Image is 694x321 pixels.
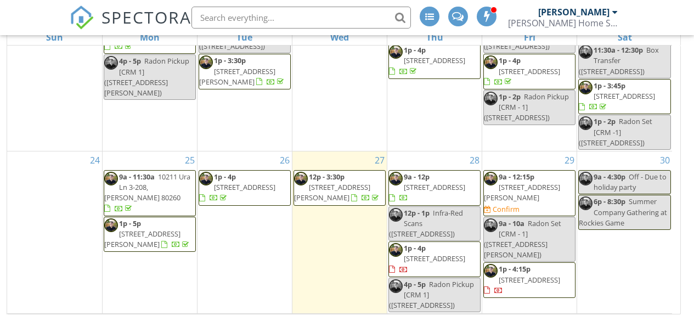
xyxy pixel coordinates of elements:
[119,172,155,182] span: 9a - 11:30a
[104,56,118,70] img: joey_team_sq_closer.jpg
[594,172,667,192] span: Off - Due to holiday party
[404,208,430,218] span: 12p - 1p
[484,172,498,185] img: joey_team_sq_closer.jpg
[484,204,520,215] a: Confirm
[616,30,634,45] a: Saturday
[658,151,672,169] a: Go to August 30, 2025
[404,172,430,182] span: 9a - 12p
[199,55,213,69] img: joey_team_sq_closer.jpg
[404,243,426,253] span: 1p - 4p
[482,151,577,313] td: Go to August 29, 2025
[294,182,370,202] span: [STREET_ADDRESS][PERSON_NAME]
[579,116,593,130] img: joey_team_sq_closer.jpg
[484,264,560,295] a: 1p - 4:15p [STREET_ADDRESS]
[404,55,465,65] span: [STREET_ADDRESS]
[388,170,481,206] a: 9a - 12p [STREET_ADDRESS]
[104,170,196,216] a: 9a - 11:30a 10211 Ura Ln 3-208, [PERSON_NAME] 80260
[388,241,481,277] a: 1p - 4p [STREET_ADDRESS]
[278,151,292,169] a: Go to August 26, 2025
[199,55,286,86] a: 1p - 3:30p [STREET_ADDRESS][PERSON_NAME]
[484,218,498,232] img: joey_team_sq_closer.jpg
[594,45,643,55] span: 11:30a - 12:30p
[577,151,672,313] td: Go to August 30, 2025
[579,196,667,227] span: Summer Company Gathering at Rockies Game
[508,18,618,29] div: Scott Home Services, LLC
[101,5,191,29] span: SPECTORA
[404,254,465,263] span: [STREET_ADDRESS]
[294,172,381,202] a: 12p - 3:30p [STREET_ADDRESS][PERSON_NAME]
[119,218,141,228] span: 1p - 5p
[197,151,292,313] td: Go to August 26, 2025
[214,182,275,192] span: [STREET_ADDRESS]
[104,218,191,249] a: 1p - 5p [STREET_ADDRESS][PERSON_NAME]
[214,55,246,65] span: 1p - 3:30p
[424,30,445,45] a: Thursday
[404,45,426,55] span: 1p - 4p
[493,205,520,213] div: Confirm
[44,30,65,45] a: Sunday
[484,55,560,86] a: 1p - 4p [STREET_ADDRESS]
[389,243,465,274] a: 1p - 4p [STREET_ADDRESS]
[389,243,403,257] img: joey_team_sq_closer.jpg
[579,45,593,59] img: joey_team_sq_closer.jpg
[70,15,191,38] a: SPECTORA
[484,55,498,69] img: joey_team_sq_closer.jpg
[484,92,498,105] img: joey_team_sq_closer.jpg
[579,45,659,76] span: Box Transfer ([STREET_ADDRESS])
[199,172,213,185] img: joey_team_sq_closer.jpg
[404,182,465,192] span: [STREET_ADDRESS]
[484,172,560,202] a: 9a - 12:15p [STREET_ADDRESS][PERSON_NAME]
[70,5,94,30] img: The Best Home Inspection Software - Spectora
[389,45,465,76] a: 1p - 4p [STREET_ADDRESS]
[104,172,118,185] img: joey_team_sq_closer.jpg
[389,172,403,185] img: joey_team_sq_closer.jpg
[594,196,625,206] span: 6p - 8:30p
[328,30,351,45] a: Wednesday
[484,264,498,278] img: joey_team_sq_closer.jpg
[292,151,387,313] td: Go to August 27, 2025
[578,79,671,115] a: 1p - 3:45p [STREET_ADDRESS]
[579,172,593,185] img: joey_team_sq_closer.jpg
[104,172,190,202] span: 10211 Ura Ln 3-208, [PERSON_NAME] 80260
[594,91,655,101] span: [STREET_ADDRESS]
[483,262,575,298] a: 1p - 4:15p [STREET_ADDRESS]
[499,264,531,274] span: 1p - 4:15p
[102,151,197,313] td: Go to August 25, 2025
[199,54,291,89] a: 1p - 3:30p [STREET_ADDRESS][PERSON_NAME]
[234,30,255,45] a: Tuesday
[579,81,655,111] a: 1p - 3:45p [STREET_ADDRESS]
[594,116,616,126] span: 1p - 2p
[499,275,560,285] span: [STREET_ADDRESS]
[388,43,481,79] a: 1p - 4p [STREET_ADDRESS]
[404,279,426,289] span: 4p - 5p
[389,45,403,59] img: joey_team_sq_closer.jpg
[7,151,102,313] td: Go to August 24, 2025
[389,279,474,310] span: Radon Pickup [CRM 1] ([STREET_ADDRESS])
[484,182,560,202] span: [STREET_ADDRESS][PERSON_NAME]
[294,172,308,185] img: joey_team_sq_closer.jpg
[594,81,625,91] span: 1p - 3:45p
[389,279,403,293] img: joey_team_sq_closer.jpg
[309,172,345,182] span: 12p - 3:30p
[387,151,482,313] td: Go to August 28, 2025
[522,30,538,45] a: Friday
[579,116,652,147] span: Radon Set [CRM -1] ([STREET_ADDRESS])
[294,170,386,206] a: 12p - 3:30p [STREET_ADDRESS][PERSON_NAME]
[499,172,534,182] span: 9a - 12:15p
[389,208,463,239] span: Infra-Red Scans ([STREET_ADDRESS])
[499,55,521,65] span: 1p - 4p
[483,54,575,89] a: 1p - 4p [STREET_ADDRESS]
[183,151,197,169] a: Go to August 25, 2025
[214,172,236,182] span: 1p - 4p
[484,92,569,122] span: Radon Pickup [CRM - 1] ([STREET_ADDRESS])
[199,172,275,202] a: 1p - 4p [STREET_ADDRESS]
[579,196,593,210] img: joey_team_sq_closer.jpg
[104,229,180,249] span: [STREET_ADDRESS][PERSON_NAME]
[191,7,411,29] input: Search everything...
[562,151,577,169] a: Go to August 29, 2025
[104,217,196,252] a: 1p - 5p [STREET_ADDRESS][PERSON_NAME]
[104,218,118,232] img: joey_team_sq_closer.jpg
[199,170,291,206] a: 1p - 4p [STREET_ADDRESS]
[389,172,465,202] a: 9a - 12p [STREET_ADDRESS]
[484,218,561,260] span: Radon Set [CRM - 1] ([STREET_ADDRESS][PERSON_NAME])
